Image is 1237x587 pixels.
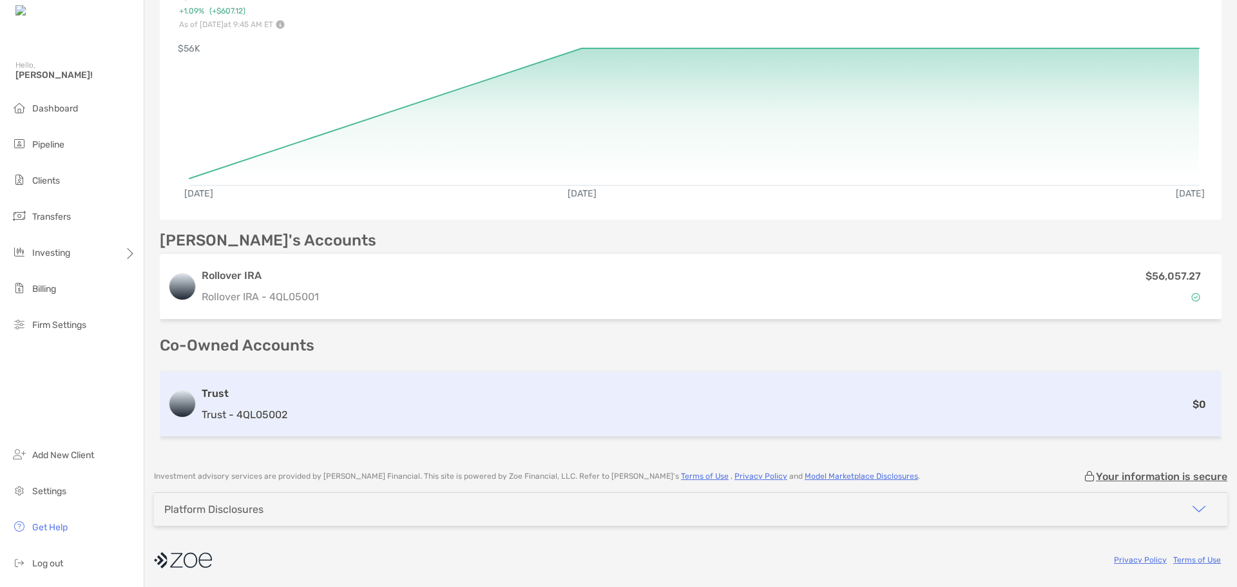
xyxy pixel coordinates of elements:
[1114,555,1167,564] a: Privacy Policy
[154,472,920,481] p: Investment advisory services are provided by [PERSON_NAME] Financial . This site is powered by Zo...
[1191,293,1200,302] img: Account Status icon
[32,139,64,150] span: Pipeline
[202,289,959,305] p: Rollover IRA - 4QL05001
[32,103,78,114] span: Dashboard
[1193,396,1206,412] p: $0
[12,483,27,498] img: settings icon
[169,274,195,300] img: logo account
[15,5,70,17] img: Zoe Logo
[32,486,66,497] span: Settings
[160,338,1222,354] p: Co-Owned Accounts
[32,522,68,533] span: Get Help
[164,503,264,515] div: Platform Disclosures
[12,244,27,260] img: investing icon
[734,472,787,481] a: Privacy Policy
[32,558,63,569] span: Log out
[32,247,70,258] span: Investing
[12,280,27,296] img: billing icon
[184,188,213,199] text: [DATE]
[12,172,27,188] img: clients icon
[12,208,27,224] img: transfers icon
[12,316,27,332] img: firm-settings icon
[1176,188,1205,199] text: [DATE]
[32,211,71,222] span: Transfers
[12,447,27,462] img: add_new_client icon
[160,233,376,249] p: [PERSON_NAME]'s Accounts
[209,6,245,16] span: ( +$607.12 )
[32,320,86,331] span: Firm Settings
[32,175,60,186] span: Clients
[805,472,918,481] a: Model Marketplace Disclosures
[15,70,136,81] span: [PERSON_NAME]!
[202,407,287,423] p: Trust - 4QL05002
[169,391,195,417] img: logo account
[12,519,27,534] img: get-help icon
[12,100,27,115] img: dashboard icon
[179,20,315,29] p: As of [DATE] at 9:45 AM ET
[202,268,959,284] h3: Rollover IRA
[276,20,285,29] img: Performance Info
[178,43,200,54] text: $56K
[1146,268,1201,284] p: $56,057.27
[179,6,204,16] span: +1.09%
[681,472,729,481] a: Terms of Use
[154,546,212,575] img: company logo
[32,284,56,294] span: Billing
[12,136,27,151] img: pipeline icon
[32,450,94,461] span: Add New Client
[202,386,287,401] h3: Trust
[1096,470,1227,483] p: Your information is secure
[12,555,27,570] img: logout icon
[568,188,597,199] text: [DATE]
[1173,555,1221,564] a: Terms of Use
[1191,501,1207,517] img: icon arrow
